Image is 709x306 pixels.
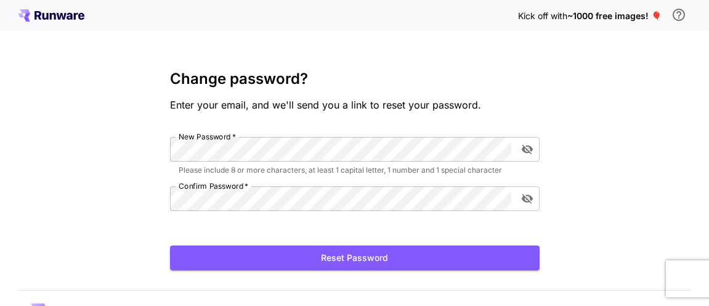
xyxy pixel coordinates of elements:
[170,246,540,271] button: Reset Password
[179,131,236,142] label: New Password
[516,188,538,210] button: toggle password visibility
[179,181,248,191] label: Confirm Password
[170,70,540,88] h3: Change password?
[516,138,538,160] button: toggle password visibility
[567,10,662,21] span: ~1000 free images! 🎈
[170,97,540,112] p: Enter your email, and we'll send you a link to reset your password.
[179,164,531,176] p: Please include 8 or more characters, at least 1 capital letter, 1 number and 1 special character
[666,2,691,27] button: In order to qualify for free credit, you need to sign up with a business email address and click ...
[518,10,567,21] span: Kick off with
